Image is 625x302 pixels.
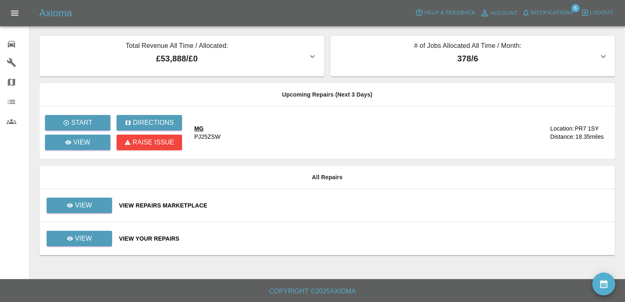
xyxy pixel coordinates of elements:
p: 378 / 6 [337,52,598,65]
h5: Axioma [39,7,72,20]
th: Upcoming Repairs (Next 3 Days) [40,83,615,106]
button: Open drawer [5,3,25,23]
h6: Copyright © 2025 Axioma [7,286,618,297]
p: £53,888 / £0 [46,52,308,65]
a: View [46,235,112,241]
p: View [73,137,90,147]
span: Help & Feedback [424,8,475,18]
th: All Repairs [40,166,615,189]
button: Logout [579,7,615,19]
p: Directions [133,118,174,128]
button: Help & Feedback [413,7,477,19]
a: View Repairs Marketplace [119,201,608,210]
button: Total Revenue All Time / Allocated:£53,888/£0 [40,36,324,77]
button: Directions [117,115,182,131]
a: Account [478,7,520,20]
div: 18.35 miles [576,133,608,141]
div: MG [194,124,220,133]
span: Account [490,9,518,18]
div: Distance: [550,133,575,141]
a: View [47,231,112,246]
button: availability [592,273,615,295]
button: # of Jobs Allocated All Time / Month:378/6 [330,36,615,77]
a: View [45,135,110,150]
div: PJ25ZSW [194,133,220,141]
p: Start [71,118,92,128]
a: Location:PR7 1SYDistance:18.35miles [533,124,608,141]
p: View [75,234,92,243]
div: Location: [550,124,574,133]
button: Notifications [520,7,576,19]
a: View [46,202,112,208]
button: Start [45,115,110,131]
a: View Your Repairs [119,234,608,243]
button: Raise issue [117,135,182,150]
span: Notifications [531,8,573,18]
p: # of Jobs Allocated All Time / Month: [337,41,598,52]
span: 6 [571,4,580,12]
p: Raise issue [133,137,174,147]
p: View [75,201,92,210]
div: PR7 1SY [575,124,599,133]
p: Total Revenue All Time / Allocated: [46,41,308,52]
a: View [47,198,112,213]
span: Logout [590,8,613,18]
a: MGPJ25ZSW [194,124,526,141]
